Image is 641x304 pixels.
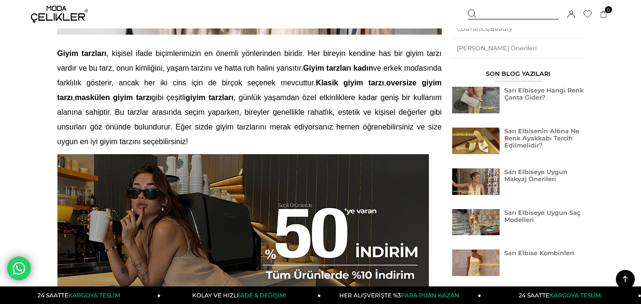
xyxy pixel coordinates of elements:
[452,168,500,195] img: Sarı Elbiseye Uygun Makyaj Önerileri
[452,128,500,154] img: Sarı Elbisenin Altına Ne Renk Ayakkabı Tercih Edilmelidir?
[600,11,607,18] a: 0
[75,93,152,101] b: maskülen giyim tarzı
[605,6,612,13] span: 0
[452,209,500,236] img: Sarı Elbiseye Uygun Saç Modelleri
[549,292,601,299] span: KARGOYA TESLİM
[316,79,384,87] b: Klasik giyim tarzı
[239,292,286,299] span: İADE & DEĞİŞİM!
[31,6,88,23] img: logo
[452,39,584,58] a: [PERSON_NAME] Önerileri
[303,64,373,72] b: Giyim tarzları kadın
[504,249,574,257] a: Sarı Elbise Kombinleri
[504,87,584,101] a: Sarı Elbiseye Hangi Renk Çanta Gider?
[161,286,321,304] a: KOLAY VE HIZLIİADE & DEĞİŞİM!
[452,70,584,82] div: Son Blog Yazıları
[0,286,161,304] a: 24 SAATTEKARGOYA TESLİM
[504,209,580,223] a: Sarı Elbiseye Uygun Saç Modelleri
[186,93,233,101] b: giyim tarzları
[452,249,500,276] img: Sarı Elbise Kombinleri
[504,128,579,149] a: Sarı Elbisenin Altına Ne Renk Ayakkabı Tercih Edilmelidir?
[321,286,481,304] a: HER ALIŞVERİŞTE %3PARA PUAN KAZAN
[57,49,442,146] span: , kişisel ifade biçimlerimizin en önemli yönlerinden biridir. Her bireyin kendine has bir giyim t...
[504,168,567,183] a: Sarı Elbiseye Uygun Makyaj Önerileri
[452,19,584,38] a: Cosmetics/Beauty
[68,292,120,299] span: KARGOYA TESLİM
[452,87,500,113] img: Sarı Elbiseye Hangi Renk Çanta Gider?
[57,49,107,57] span: Giyim tarzları
[401,292,459,299] span: PARA PUAN KAZAN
